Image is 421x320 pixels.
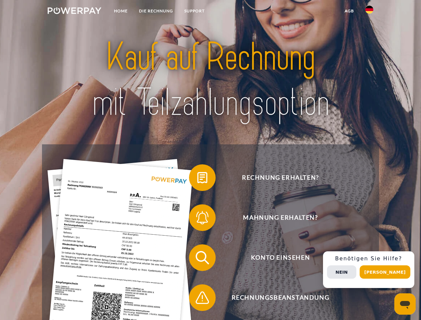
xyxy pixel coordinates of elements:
span: Rechnungsbeanstandung [199,284,362,311]
iframe: Schaltfläche zum Öffnen des Messaging-Fensters [394,293,416,315]
button: Nein [327,265,356,279]
img: qb_warning.svg [194,289,211,306]
button: Mahnung erhalten? [189,204,362,231]
a: Home [108,5,133,17]
div: Schnellhilfe [323,251,414,288]
img: qb_bill.svg [194,169,211,186]
span: Rechnung erhalten? [199,164,362,191]
img: de [365,6,373,14]
span: Mahnung erhalten? [199,204,362,231]
button: [PERSON_NAME] [360,265,410,279]
img: qb_search.svg [194,249,211,266]
img: qb_bell.svg [194,209,211,226]
img: logo-powerpay-white.svg [48,7,101,14]
img: title-powerpay_de.svg [64,32,357,128]
a: DIE RECHNUNG [133,5,179,17]
button: Rechnungsbeanstandung [189,284,362,311]
button: Konto einsehen [189,244,362,271]
button: Rechnung erhalten? [189,164,362,191]
a: SUPPORT [179,5,210,17]
span: Konto einsehen [199,244,362,271]
a: agb [339,5,360,17]
h3: Benötigen Sie Hilfe? [327,255,410,262]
